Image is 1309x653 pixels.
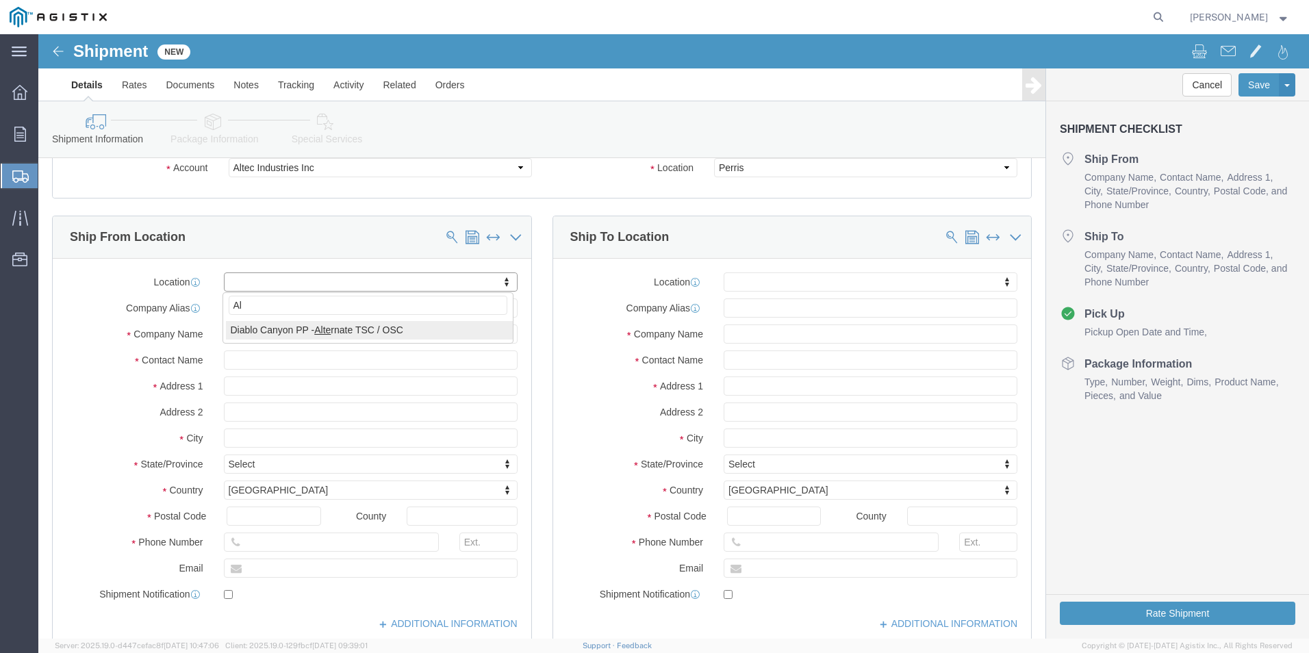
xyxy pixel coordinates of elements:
[1189,9,1291,25] button: [PERSON_NAME]
[55,641,219,650] span: Server: 2025.19.0-d447cefac8f
[164,641,219,650] span: [DATE] 10:47:06
[583,641,617,650] a: Support
[1190,10,1268,25] span: Hector Guzman
[38,34,1309,639] iframe: FS Legacy Container
[617,641,652,650] a: Feedback
[312,641,368,650] span: [DATE] 09:39:01
[10,7,107,27] img: logo
[225,641,368,650] span: Client: 2025.19.0-129fbcf
[1082,640,1293,652] span: Copyright © [DATE]-[DATE] Agistix Inc., All Rights Reserved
